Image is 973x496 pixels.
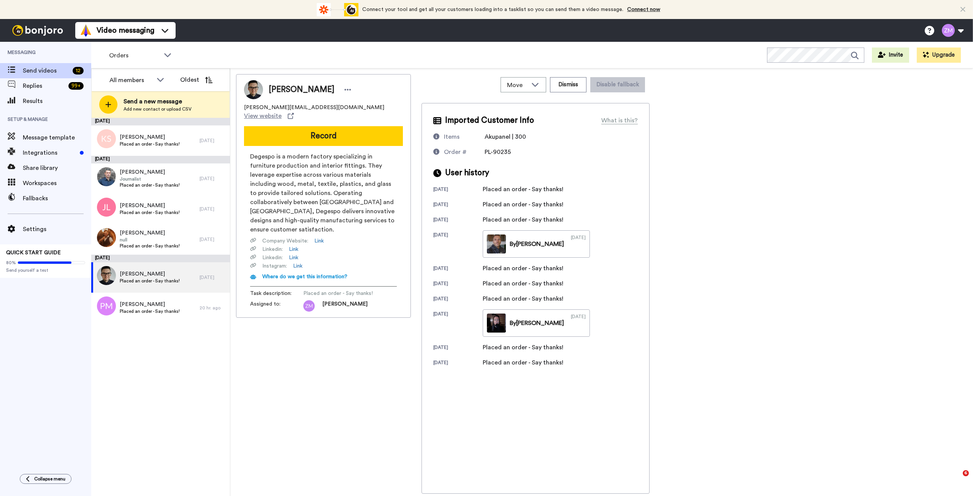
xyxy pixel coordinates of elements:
[6,267,85,273] span: Send yourself a test
[303,300,315,312] img: zm.png
[200,236,226,242] div: [DATE]
[120,182,180,188] span: Placed an order - Say thanks!
[120,133,180,141] span: [PERSON_NAME]
[483,343,563,352] div: Placed an order - Say thanks!
[200,138,226,144] div: [DATE]
[433,265,483,273] div: [DATE]
[269,84,334,95] span: [PERSON_NAME]
[23,66,70,75] span: Send videos
[109,76,153,85] div: All members
[73,67,84,74] div: 12
[483,358,563,367] div: Placed an order - Say thanks!
[250,300,303,312] span: Assigned to:
[120,237,180,243] span: null
[317,3,358,16] div: animation
[293,262,303,270] a: Link
[483,230,590,258] a: By[PERSON_NAME][DATE]
[124,97,192,106] span: Send a new message
[483,279,563,288] div: Placed an order - Say thanks!
[97,25,154,36] span: Video messaging
[23,179,91,188] span: Workspaces
[571,235,586,254] div: [DATE]
[507,81,528,90] span: Move
[23,148,77,157] span: Integrations
[289,254,298,261] a: Link
[303,290,376,297] span: Placed an order - Say thanks!
[200,305,226,311] div: 20 hr. ago
[485,134,526,140] span: Akupanel | 300
[485,149,511,155] span: PL-90235
[68,82,84,90] div: 99 +
[97,228,116,247] img: fb78cde2-236a-4018-9342-8ae6fa02dfe8.jpg
[550,77,586,92] button: Dismiss
[6,260,16,266] span: 80%
[200,274,226,280] div: [DATE]
[250,290,303,297] span: Task description :
[34,476,65,482] span: Collapse menu
[433,201,483,209] div: [DATE]
[91,118,230,125] div: [DATE]
[601,116,638,125] div: What is this?
[91,156,230,163] div: [DATE]
[120,229,180,237] span: [PERSON_NAME]
[23,194,91,203] span: Fallbacks
[433,217,483,224] div: [DATE]
[120,209,180,216] span: Placed an order - Say thanks!
[23,225,91,234] span: Settings
[433,280,483,288] div: [DATE]
[445,115,534,126] span: Imported Customer Info
[627,7,660,12] a: Connect now
[97,198,116,217] img: jl.png
[322,300,368,312] span: [PERSON_NAME]
[433,232,483,258] div: [DATE]
[200,176,226,182] div: [DATE]
[244,111,294,120] a: View website
[174,72,218,87] button: Oldest
[244,104,384,111] span: [PERSON_NAME][EMAIL_ADDRESS][DOMAIN_NAME]
[483,215,563,224] div: Placed an order - Say thanks!
[510,319,564,328] div: By [PERSON_NAME]
[433,296,483,303] div: [DATE]
[444,132,460,141] div: Items
[445,167,489,179] span: User history
[120,168,180,176] span: [PERSON_NAME]
[262,274,347,279] span: Where do we get this information?
[124,106,192,112] span: Add new contact or upload CSV
[6,250,61,255] span: QUICK START GUIDE
[200,206,226,212] div: [DATE]
[91,255,230,262] div: [DATE]
[362,7,623,12] span: Connect your tool and get all your customers loading into a tasklist so you can send them a video...
[120,202,180,209] span: [PERSON_NAME]
[483,185,563,194] div: Placed an order - Say thanks!
[262,254,283,261] span: Linkedin :
[433,311,483,337] div: [DATE]
[483,294,563,303] div: Placed an order - Say thanks!
[120,243,180,249] span: Placed an order - Say thanks!
[23,97,91,106] span: Results
[963,470,969,476] span: 6
[120,308,180,314] span: Placed an order - Say thanks!
[244,80,263,99] img: Image of Maciej Wójcik
[109,51,160,60] span: Orders
[244,111,282,120] span: View website
[97,129,116,148] img: ks.png
[314,237,324,245] a: Link
[23,133,91,142] span: Message template
[120,278,180,284] span: Placed an order - Say thanks!
[487,235,506,254] img: 3d0678c9-867d-4e95-b11f-0fa3836aa31b-thumb.jpg
[289,246,298,253] a: Link
[433,344,483,352] div: [DATE]
[120,176,180,182] span: Journalist
[120,270,180,278] span: [PERSON_NAME]
[872,48,909,63] button: Invite
[483,200,563,209] div: Placed an order - Say thanks!
[917,48,961,63] button: Upgrade
[444,147,467,157] div: Order #
[244,126,403,146] button: Record
[510,239,564,249] div: By [PERSON_NAME]
[262,246,283,253] span: Linkedin :
[23,163,91,173] span: Share library
[9,25,66,36] img: bj-logo-header-white.svg
[433,186,483,194] div: [DATE]
[120,141,180,147] span: Placed an order - Say thanks!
